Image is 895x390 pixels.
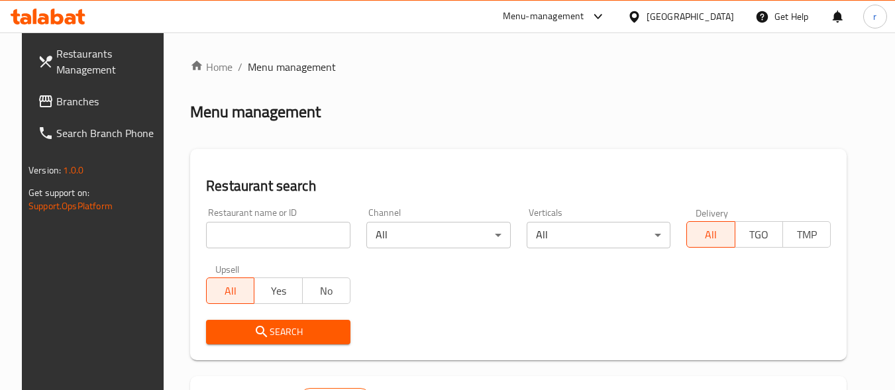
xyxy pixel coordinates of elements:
[260,281,297,301] span: Yes
[63,162,83,179] span: 1.0.0
[217,324,340,340] span: Search
[28,197,113,215] a: Support.OpsPlatform
[686,221,735,248] button: All
[527,222,671,248] div: All
[647,9,734,24] div: [GEOGRAPHIC_DATA]
[27,85,172,117] a: Branches
[503,9,584,24] div: Menu-management
[56,125,161,141] span: Search Branch Phone
[206,277,254,304] button: All
[741,225,778,244] span: TGO
[28,162,61,179] span: Version:
[254,277,302,304] button: Yes
[248,59,336,75] span: Menu management
[238,59,242,75] li: /
[873,9,876,24] span: r
[212,281,249,301] span: All
[366,222,511,248] div: All
[788,225,825,244] span: TMP
[56,93,161,109] span: Branches
[735,221,783,248] button: TGO
[27,38,172,85] a: Restaurants Management
[696,208,729,217] label: Delivery
[56,46,161,77] span: Restaurants Management
[692,225,729,244] span: All
[27,117,172,149] a: Search Branch Phone
[190,101,321,122] h2: Menu management
[190,59,233,75] a: Home
[206,176,831,196] h2: Restaurant search
[782,221,831,248] button: TMP
[28,184,89,201] span: Get support on:
[308,281,345,301] span: No
[206,222,350,248] input: Search for restaurant name or ID..
[302,277,350,304] button: No
[190,59,847,75] nav: breadcrumb
[215,264,240,273] label: Upsell
[206,320,350,344] button: Search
